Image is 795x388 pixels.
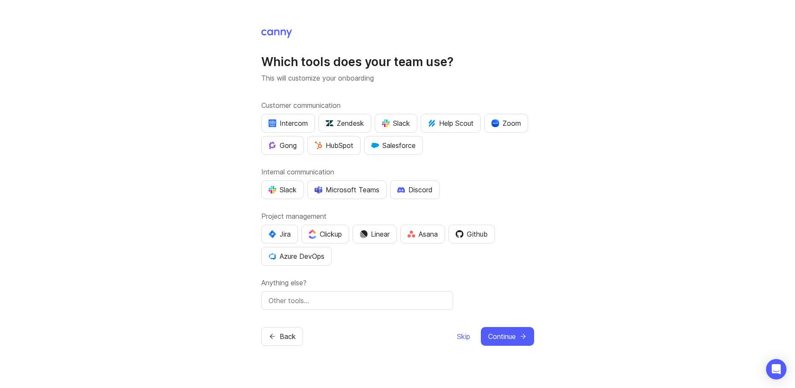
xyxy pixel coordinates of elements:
[261,114,315,133] button: Intercom
[400,225,445,243] button: Asana
[491,119,499,127] img: xLHbn3khTPgAAAABJRU5ErkJggg==
[309,229,316,238] img: j83v6vj1tgY2AAAAABJRU5ErkJggg==
[269,119,276,127] img: eRR1duPH6fQxdnSV9IruPjCimau6md0HxlPR81SIPROHX1VjYjAN9a41AAAAAElFTkSuQmCC
[491,118,521,128] div: Zoom
[261,327,303,346] button: Back
[408,229,438,239] div: Asana
[261,54,534,69] h1: Which tools does your team use?
[269,230,276,238] img: svg+xml;base64,PHN2ZyB4bWxucz0iaHR0cDovL3d3dy53My5vcmcvMjAwMC9zdmciIHZpZXdCb3g9IjAgMCA0MC4zNDMgND...
[261,100,534,110] label: Customer communication
[484,114,528,133] button: Zoom
[448,225,495,243] button: Github
[364,136,423,155] button: Salesforce
[315,142,322,149] img: G+3M5qq2es1si5SaumCnMN47tP1CvAZneIVX5dcx+oz+ZLhv4kfP9DwAAAABJRU5ErkJggg==
[360,230,367,238] img: Dm50RERGQWO2Ei1WzHVviWZlaLVriU9uRN6E+tIr91ebaDbMKKPDpFbssSuEG21dcGXkrKsuOVPwCeFJSFAIOxgiKgL2sFHRe...
[481,327,534,346] button: Continue
[280,331,296,342] span: Back
[307,180,387,199] button: Microsoft Teams
[269,140,297,151] div: Gong
[261,278,534,288] label: Anything else?
[397,187,405,193] img: +iLplPsjzba05dttzK064pds+5E5wZnCVbuGoLvBrYdmEPrXTzGo7zG60bLEREEjvOjaG9Saez5xsOEAbxBwOP6dkea84XY9O...
[382,118,410,128] div: Slack
[397,185,433,195] div: Discord
[315,185,379,195] div: Microsoft Teams
[307,136,361,155] button: HubSpot
[371,140,416,151] div: Salesforce
[269,118,308,128] div: Intercom
[269,186,276,194] img: WIAAAAASUVORK5CYII=
[428,118,474,128] div: Help Scout
[371,142,379,149] img: GKxMRLiRsgdWqxrdBeWfGK5kaZ2alx1WifDSa2kSTsK6wyJURKhUuPoQRYzjholVGzT2A2owx2gHwZoyZHHCYJ8YNOAZj3DSg...
[261,73,534,83] p: This will customize your onboarding
[766,359,786,379] div: Open Intercom Messenger
[261,211,534,221] label: Project management
[456,230,463,238] img: 0D3hMmx1Qy4j6AAAAAElFTkSuQmCC
[261,167,534,177] label: Internal communication
[408,231,415,238] img: Rf5nOJ4Qh9Y9HAAAAAElFTkSuQmCC
[457,331,470,342] span: Skip
[269,252,276,260] img: YKcwp4sHBXAAAAAElFTkSuQmCC
[315,186,322,193] img: D0GypeOpROL5AAAAAElFTkSuQmCC
[301,225,349,243] button: Clickup
[261,247,332,266] button: Azure DevOps
[375,114,417,133] button: Slack
[488,331,516,342] span: Continue
[382,119,390,127] img: WIAAAAASUVORK5CYII=
[261,29,292,38] img: Canny Home
[421,114,481,133] button: Help Scout
[261,180,304,199] button: Slack
[353,225,397,243] button: Linear
[261,225,298,243] button: Jira
[269,142,276,149] img: qKnp5cUisfhcFQGr1t296B61Fm0WkUVwBZaiVE4uNRmEGBFetJMz8xGrgPHqF1mLDIG816Xx6Jz26AFmkmT0yuOpRCAR7zRpG...
[456,229,488,239] div: Github
[326,119,333,127] img: UniZRqrCPz6BHUWevMzgDJ1FW4xaGg2egd7Chm8uY0Al1hkDyjqDa8Lkk0kDEdqKkBok+T4wfoD0P0o6UMciQ8AAAAASUVORK...
[428,119,436,127] img: kV1LT1TqjqNHPtRK7+FoaplE1qRq1yqhg056Z8K5Oc6xxgIuf0oNQ9LelJqbcyPisAf0C9LDpX5UIuAAAAAElFTkSuQmCC
[269,229,291,239] div: Jira
[315,140,353,151] div: HubSpot
[326,118,364,128] div: Zendesk
[360,229,390,239] div: Linear
[318,114,371,133] button: Zendesk
[269,295,446,306] input: Other tools…
[390,180,440,199] button: Discord
[269,185,297,195] div: Slack
[269,251,324,261] div: Azure DevOps
[309,229,342,239] div: Clickup
[261,136,304,155] button: Gong
[457,327,471,346] button: Skip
